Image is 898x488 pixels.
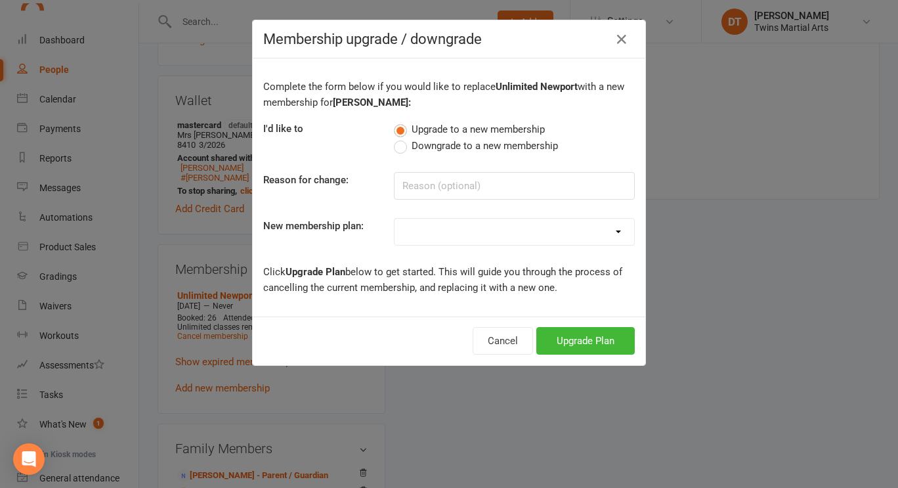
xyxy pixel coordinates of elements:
[286,266,345,278] b: Upgrade Plan
[412,122,545,135] span: Upgrade to a new membership
[394,172,635,200] input: Reason (optional)
[611,29,632,50] button: Close
[13,443,45,475] div: Open Intercom Messenger
[333,97,411,108] b: [PERSON_NAME]:
[536,327,635,355] button: Upgrade Plan
[263,264,635,296] p: Click below to get started. This will guide you through the process of cancelling the current mem...
[473,327,533,355] button: Cancel
[263,218,364,234] label: New membership plan:
[263,121,303,137] label: I'd like to
[263,172,349,188] label: Reason for change:
[263,31,635,47] h4: Membership upgrade / downgrade
[496,81,578,93] b: Unlimited Newport
[263,79,635,110] p: Complete the form below if you would like to replace with a new membership for
[412,138,558,152] span: Downgrade to a new membership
